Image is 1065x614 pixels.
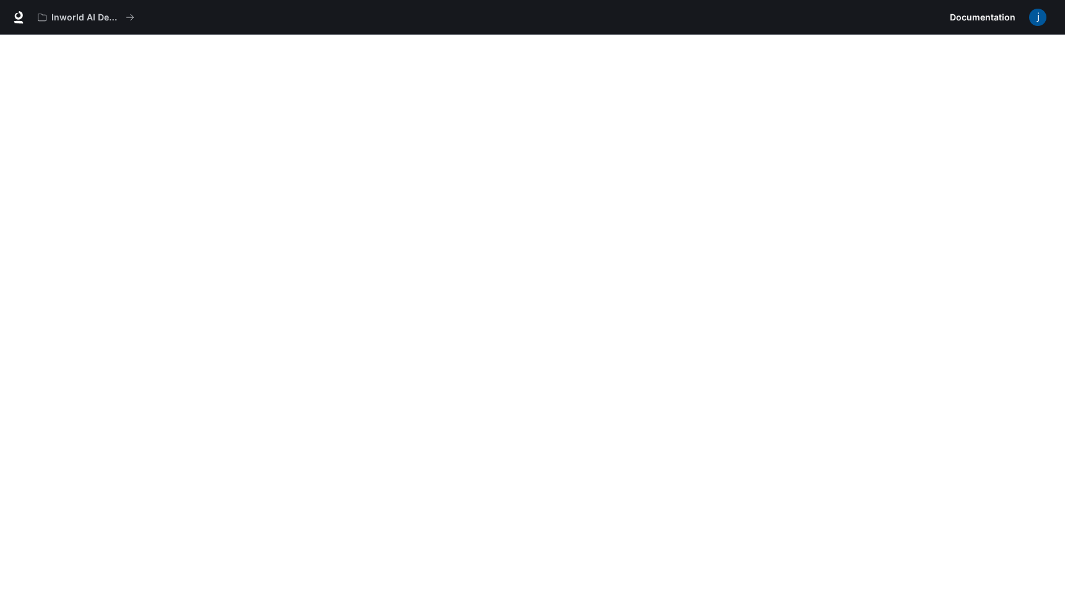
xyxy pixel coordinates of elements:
[950,10,1015,25] span: Documentation
[945,5,1020,30] a: Documentation
[51,12,121,23] p: Inworld AI Demos
[1029,9,1046,26] img: User avatar
[32,5,140,30] button: All workspaces
[1025,5,1050,30] button: User avatar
